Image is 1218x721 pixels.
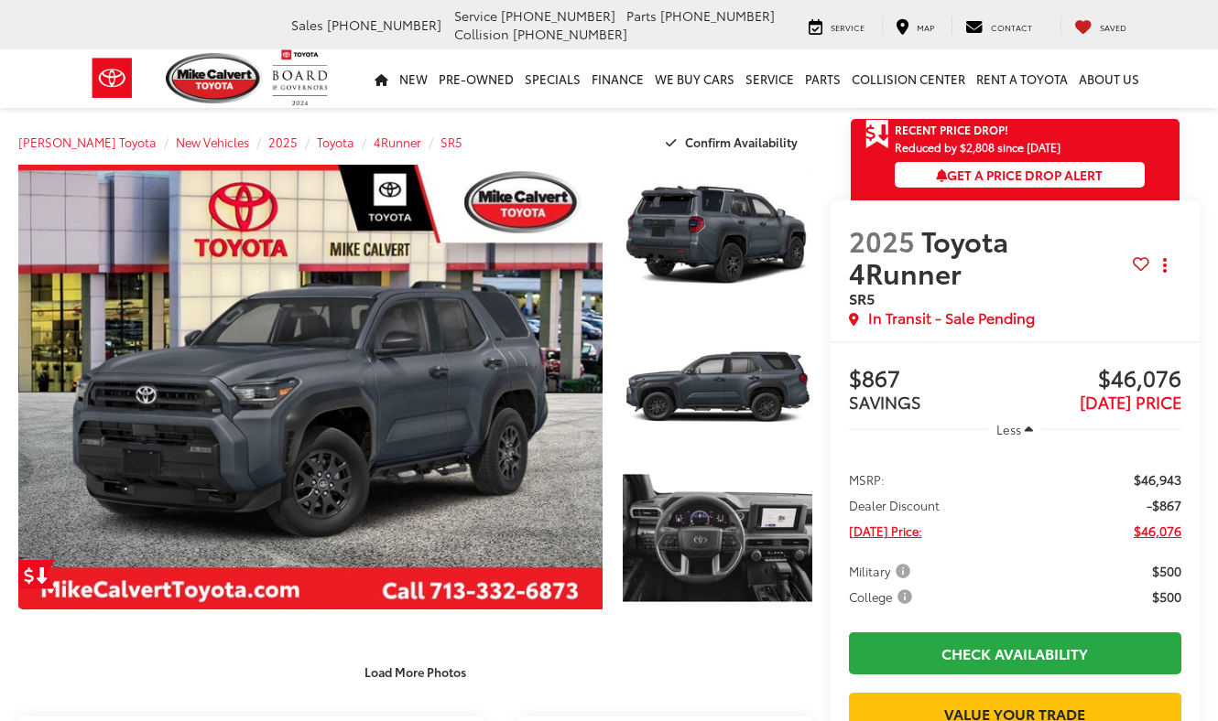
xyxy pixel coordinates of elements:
button: Less [987,413,1042,446]
a: About Us [1073,49,1145,108]
button: Confirm Availability [656,126,812,158]
a: My Saved Vehicles [1060,16,1140,35]
a: Home [369,49,394,108]
img: 2025 Toyota 4Runner SR5 [621,163,813,307]
span: [DATE] PRICE [1080,390,1181,414]
span: [PHONE_NUMBER] [501,6,615,25]
span: dropdown dots [1163,258,1167,273]
span: $867 [849,366,1016,393]
a: New [394,49,433,108]
span: Recent Price Drop! [895,122,1008,137]
a: Expand Photo 3 [623,468,811,609]
span: SAVINGS [849,390,921,414]
span: Get Price Drop Alert [865,119,889,150]
span: College [849,587,916,606]
img: Toyota [78,48,147,108]
a: Rent a Toyota [971,49,1073,108]
span: Toyota 4Runner [849,221,1008,292]
a: Parts [799,49,846,108]
button: Military [849,562,917,580]
span: Parts [626,6,657,25]
a: Service [795,16,878,35]
a: Check Availability [849,632,1181,673]
span: $500 [1152,562,1181,580]
span: Service [831,21,865,33]
span: $46,076 [1015,366,1181,393]
span: Service [454,6,497,25]
a: Expand Photo 1 [623,165,811,307]
span: In Transit - Sale Pending [868,307,1035,328]
span: -$867 [1147,496,1181,514]
span: Collision [454,25,509,43]
a: Get Price Drop Alert Recent Price Drop! [851,119,1180,141]
span: Contact [991,21,1032,33]
span: Get a Price Drop Alert [936,166,1103,184]
span: SR5 [849,287,875,308]
button: Actions [1149,250,1181,282]
img: 2025 Toyota 4Runner SR5 [621,466,813,610]
a: New Vehicles [176,134,249,150]
span: [PHONE_NUMBER] [327,16,441,34]
span: Dealer Discount [849,496,940,514]
a: Service [740,49,799,108]
button: College [849,587,919,606]
span: $500 [1152,587,1181,606]
span: Confirm Availability [685,134,798,150]
button: Load More Photos [352,656,479,688]
a: Get Price Drop Alert [18,560,55,589]
a: Specials [519,49,586,108]
span: $46,076 [1134,522,1181,540]
a: [PERSON_NAME] Toyota [18,134,157,150]
img: Mike Calvert Toyota [166,53,263,103]
span: Military [849,562,914,580]
a: 4Runner [374,134,421,150]
span: Saved [1100,21,1126,33]
a: Finance [586,49,649,108]
span: Less [996,421,1021,437]
a: SR5 [440,134,462,150]
a: Toyota [317,134,354,150]
a: Pre-Owned [433,49,519,108]
span: [PHONE_NUMBER] [660,6,775,25]
span: [PHONE_NUMBER] [513,25,627,43]
a: Map [882,16,948,35]
a: Collision Center [846,49,971,108]
span: $46,943 [1134,470,1181,489]
img: 2025 Toyota 4Runner SR5 [13,164,609,610]
a: Expand Photo 2 [623,316,811,457]
span: Map [917,21,934,33]
a: WE BUY CARS [649,49,740,108]
span: [DATE] Price: [849,522,922,540]
a: Contact [952,16,1046,35]
a: Expand Photo 0 [18,165,603,609]
img: 2025 Toyota 4Runner SR5 [621,315,813,459]
span: Reduced by $2,808 since [DATE] [895,141,1145,153]
span: MSRP: [849,470,885,489]
span: Sales [291,16,323,34]
span: 2025 [849,221,915,260]
a: 2025 [268,134,298,150]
